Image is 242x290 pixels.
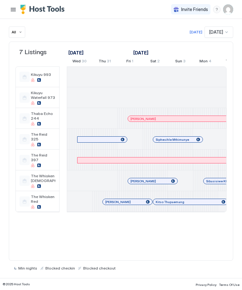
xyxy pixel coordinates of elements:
[132,59,133,65] span: 1
[150,59,156,65] span: Sat
[181,7,208,12] span: Invite Friends
[45,266,75,270] span: Blocked checkin
[3,282,30,286] span: © 2025 Host Tools
[156,138,189,142] span: Siphesihle Mthimunye
[226,59,233,65] span: Tue
[174,57,187,66] a: August 3, 2025
[31,111,55,121] span: Thaba Echo 244
[18,266,37,270] span: Min nights
[219,283,239,287] span: Terms Of Use
[213,6,221,13] div: menu
[183,59,186,65] span: 3
[99,59,106,65] span: Thu
[190,29,202,35] div: [DATE]
[157,59,160,65] span: 2
[72,59,81,65] span: Wed
[209,29,223,35] span: [DATE]
[9,5,18,14] button: Menu
[105,200,131,204] span: [PERSON_NAME]
[107,59,111,65] span: 31
[130,179,156,183] span: [PERSON_NAME]
[19,47,47,56] span: 7 Listings
[130,117,156,121] span: [PERSON_NAME]
[198,57,213,66] a: August 4, 2025
[156,200,184,204] span: Kitso Thupaemang
[189,28,203,36] button: [DATE]
[224,57,238,66] a: August 5, 2025
[125,57,135,66] a: August 1, 2025
[31,72,55,77] span: Kikuyu 993
[12,29,16,35] div: All
[199,59,208,65] span: Mon
[9,26,25,38] button: All
[196,281,216,287] a: Privacy Policy
[175,59,182,65] span: Sun
[71,57,88,66] a: July 30, 2025
[223,4,233,14] div: User profile
[31,153,55,162] span: The Reid 397
[132,48,150,57] a: August 1, 2025
[20,5,67,14] a: Host Tools Logo
[83,266,116,270] span: Blocked checkout
[126,59,131,65] span: Fri
[149,57,161,66] a: August 2, 2025
[31,132,55,141] span: The Reid 325
[219,281,239,287] a: Terms Of Use
[209,59,211,65] span: 4
[97,57,112,66] a: July 31, 2025
[67,48,85,57] a: July 30, 2025
[31,194,55,204] span: The Whisken Red
[196,283,216,287] span: Privacy Policy
[31,90,55,100] span: Kikuyu Waterfall 973
[31,173,55,183] span: The Whisken [DEMOGRAPHIC_DATA]
[206,179,233,183] span: Sibusisiwe Khathi
[82,59,87,65] span: 30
